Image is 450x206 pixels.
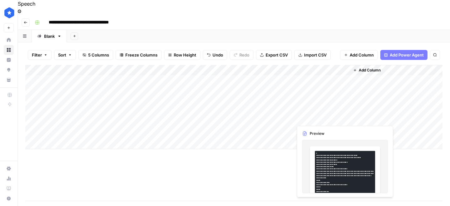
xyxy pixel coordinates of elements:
button: Workspace: ConsumerAffairs [4,5,14,21]
span: 5 Columns [88,52,109,58]
button: Redo [230,50,253,60]
span: Redo [239,52,249,58]
a: Learning Hub [4,184,14,194]
button: Add Column [351,66,383,74]
button: Export CSV [256,50,292,60]
a: Home [4,35,14,45]
span: Freeze Columns [125,52,157,58]
a: Opportunities [4,65,14,75]
span: Undo [212,52,223,58]
span: Import CSV [304,52,327,58]
button: Settings [17,7,22,15]
button: Filter [28,50,52,60]
span: Add Column [350,52,374,58]
button: Help + Support [4,194,14,204]
button: 5 Columns [78,50,113,60]
button: Import CSV [294,50,331,60]
span: Sort [58,52,66,58]
span: Add Power Agent [390,52,424,58]
span: Row Height [174,52,196,58]
button: Add Power Agent [380,50,427,60]
div: Blank [44,33,55,39]
button: Sort [54,50,76,60]
button: Undo [203,50,227,60]
a: Your Data [4,75,14,85]
a: Usage [4,174,14,184]
span: Filter [32,52,42,58]
button: Add Column [340,50,378,60]
a: Insights [4,55,14,65]
a: Settings [4,164,14,174]
img: ConsumerAffairs Logo [4,7,15,18]
button: Row Height [164,50,200,60]
a: Blank [32,30,67,42]
span: Add Column [359,67,381,73]
button: Freeze Columns [116,50,162,60]
span: Export CSV [266,52,288,58]
a: Browse [4,45,14,55]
